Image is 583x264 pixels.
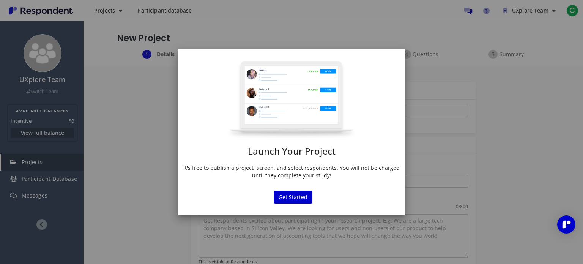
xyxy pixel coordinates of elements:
h1: Launch Your Project [183,146,400,156]
button: Get Started [274,191,312,204]
div: Open Intercom Messenger [557,215,575,234]
img: project-modal.png [227,60,356,139]
p: It's free to publish a project, screen, and select respondents. You will not be charged until the... [183,164,400,179]
md-dialog: Launch Your ... [178,49,405,215]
